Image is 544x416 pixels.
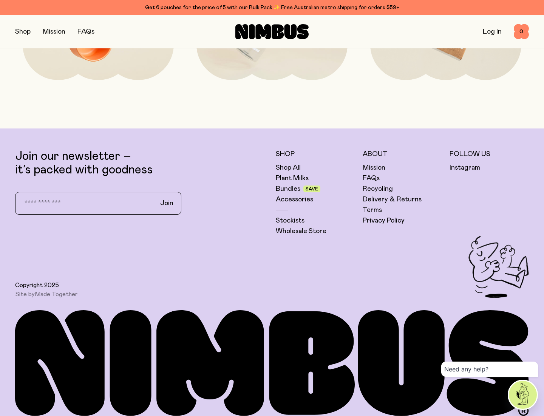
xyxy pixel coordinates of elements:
img: agent [509,381,537,409]
a: Stockists [276,216,304,225]
a: FAQs [363,174,380,183]
span: Join [160,199,173,208]
p: Join our newsletter – it’s packed with goodness [15,150,268,177]
div: Need any help? [441,362,538,377]
a: Made Together [35,291,78,297]
span: Copyright 2025 [15,281,59,289]
a: Terms [363,206,382,215]
a: Shop All [276,163,301,172]
a: Wholesale Store [276,227,326,236]
span: Site by [15,291,78,298]
a: Plant Milks [276,174,309,183]
h5: Follow Us [450,150,529,159]
a: Delivery & Returns [363,195,422,204]
a: Mission [43,28,65,35]
a: Privacy Policy [363,216,405,225]
a: FAQs [77,28,94,35]
button: 0 [514,24,529,39]
a: Bundles [276,184,300,193]
button: Join [154,195,179,211]
a: Instagram [450,163,480,172]
h5: About [363,150,442,159]
a: Log In [483,28,502,35]
h5: Shop [276,150,355,159]
a: Recycling [363,184,393,193]
span: Save [306,187,318,191]
div: Get 6 pouches for the price of 5 with our Bulk Pack ✨ Free Australian metro shipping for orders $59+ [15,3,529,12]
a: Accessories [276,195,313,204]
a: Mission [363,163,385,172]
